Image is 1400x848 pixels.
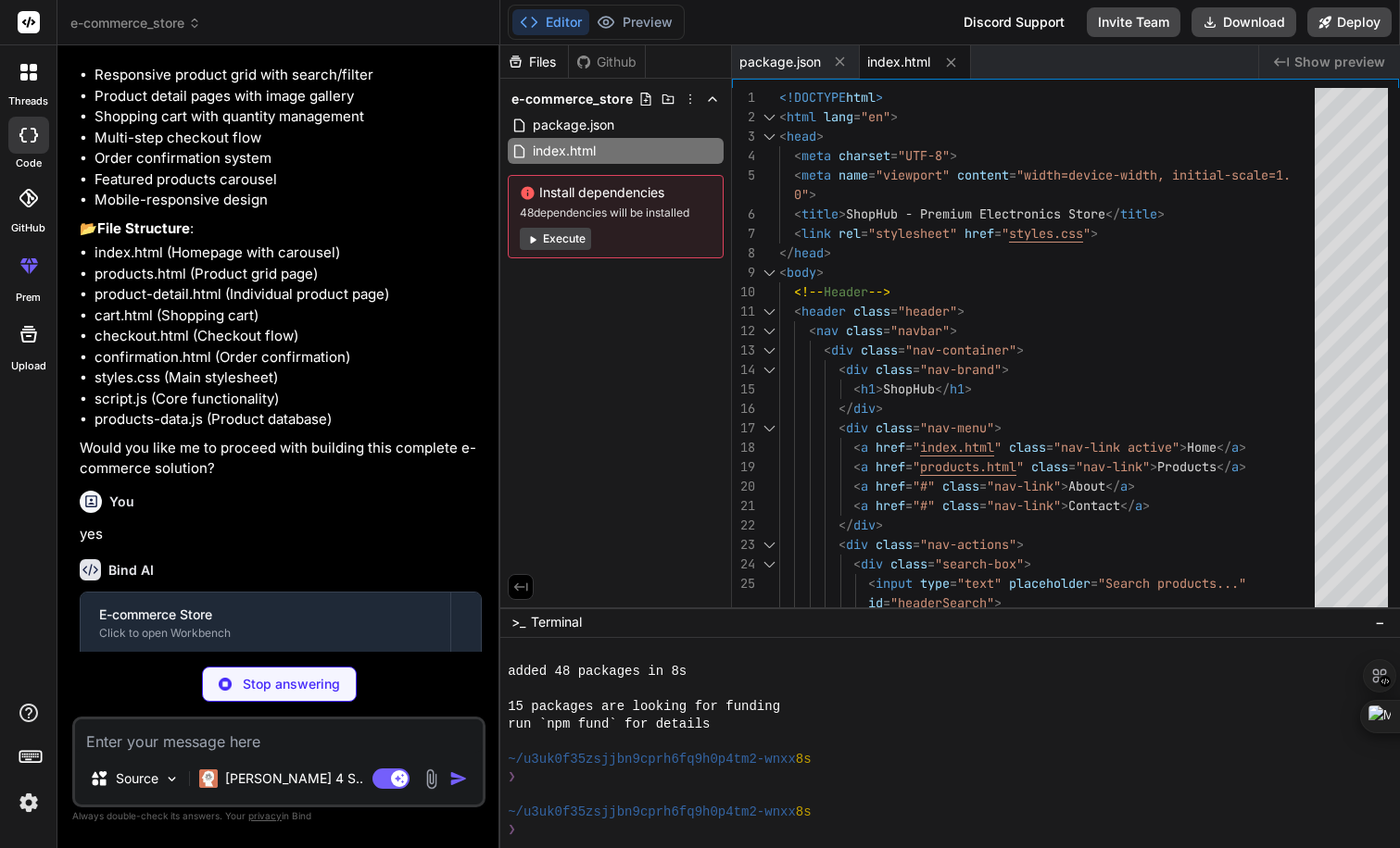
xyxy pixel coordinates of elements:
span: meta [801,147,831,164]
label: threads [8,94,48,109]
span: "stylesheet" [868,225,957,242]
button: Execute [520,228,591,250]
span: > [1239,458,1246,475]
span: About [1068,478,1105,494]
span: input [876,575,913,592]
li: products.html (Product grid page) [95,264,482,285]
li: products-data.js (Product database) [95,409,482,430]
span: Terminal [531,613,582,631]
span: </ [779,244,794,261]
span: > [816,128,824,144]
div: 13 [732,341,755,360]
span: > [994,419,1002,436]
span: ShopHub - Premium Electronics Store [846,206,1105,222]
div: 24 [732,555,755,574]
span: = [883,594,890,611]
div: 20 [732,477,755,496]
span: < [779,264,787,281]
span: href [876,439,905,455]
span: "nav-link" [987,478,1061,494]
li: cart.html (Shopping cart) [95,306,482,327]
span: meta [801,167,831,183]
span: "nav-link" [987,497,1061,514]
span: html [787,108,816,125]
span: = [905,439,913,455]
span: </ [935,380,950,397]
div: 8 [732,243,755,263]
div: Click to collapse the range. [757,535,781,555]
span: href [876,458,905,475]
li: product-detail.html (Individual product page) [95,284,482,306]
span: = [979,478,987,494]
span: = [890,147,898,164]
span: > [839,206,846,222]
div: 17 [732,418,755,438]
span: = [861,225,868,242]
span: "en" [861,108,890,125]
span: > [965,380,972,397]
span: " [913,458,920,475]
span: ShopHub [883,380,935,397]
span: head [787,128,816,144]
span: "Search products..." [1098,575,1246,592]
span: ~/u3uk0f35zsjjbn9cprh6fq9h0p4tm2-wnxx [508,751,796,768]
span: class [1031,458,1068,475]
span: > [1239,439,1246,455]
div: Discord Support [952,7,1076,37]
span: class [890,555,927,572]
span: package.json [531,114,616,136]
span: class [876,361,913,378]
span: e-commerce_store [511,90,633,108]
span: > [876,400,883,417]
strong: File Structure [97,219,190,237]
div: 6 [732,205,755,224]
span: "nav-menu" [920,419,994,436]
span: = [905,497,913,514]
span: class [1009,439,1046,455]
li: Product detail pages with image gallery [95,86,482,107]
h6: Bind AI [108,561,154,580]
label: GitHub [11,220,45,236]
span: privacy [248,810,282,821]
li: Order confirmation system [95,148,482,169]
div: E-commerce Store [99,605,432,624]
span: Products [1157,458,1217,475]
span: "#" [913,497,935,514]
span: "nav-link active" [1053,439,1179,455]
span: > [1016,342,1024,358]
span: Show preview [1294,53,1385,71]
span: > [994,594,1002,611]
span: > [876,380,883,397]
span: div [846,419,868,436]
span: > [950,147,957,164]
div: 19 [732,457,755,477]
p: [PERSON_NAME] 4 S.. [225,769,363,788]
span: < [853,497,861,514]
div: 3 [732,127,755,146]
div: 23 [732,535,755,555]
span: div [853,400,876,417]
span: < [839,419,846,436]
span: "#" [913,478,935,494]
span: < [853,478,861,494]
span: > [890,108,898,125]
span: = [1068,458,1076,475]
span: < [839,536,846,553]
p: Always double-check its answers. Your in Bind [72,807,486,825]
span: < [824,342,831,358]
p: yes [80,524,482,545]
span: name [839,167,868,183]
li: Multi-step checkout flow [95,128,482,149]
div: 4 [732,146,755,166]
span: id [868,594,883,611]
span: </ [839,400,853,417]
span: type [920,575,950,592]
span: div [853,517,876,533]
span: "search-box" [935,555,1024,572]
span: < [779,128,787,144]
span: = [1009,167,1016,183]
span: ❯ [508,821,515,839]
span: --> [868,283,890,300]
span: = [994,225,1002,242]
span: > [1157,206,1165,222]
